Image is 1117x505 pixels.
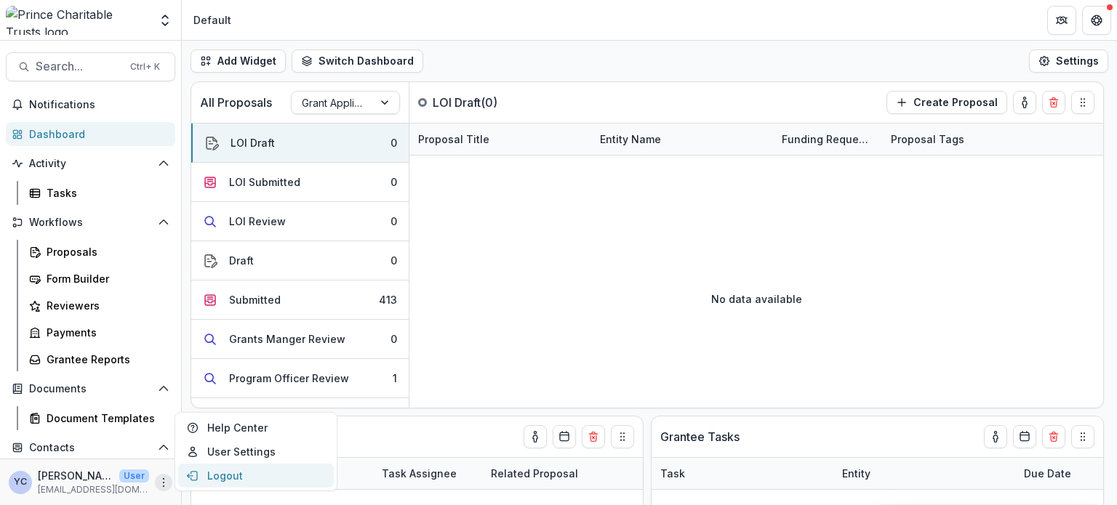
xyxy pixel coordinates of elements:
button: LOI Draft0 [191,124,409,163]
button: Delete card [1042,425,1065,448]
div: Grantee Reports [47,352,164,367]
button: Draft0 [191,241,409,280]
button: toggle-assigned-to-me [524,425,547,448]
a: Tasks [23,181,175,205]
a: Document Templates [23,406,175,430]
span: Search... [36,60,121,73]
button: Switch Dashboard [292,49,423,73]
nav: breadcrumb [188,9,237,31]
div: Payments [47,325,164,340]
button: Settings [1029,49,1108,73]
button: Calendar [553,425,576,448]
div: 0 [391,253,397,268]
div: Task [652,466,694,481]
div: Proposal Tags [882,124,1064,155]
div: Entity [833,466,879,481]
div: Entity [833,458,1015,489]
a: Grantee Reports [23,347,175,371]
div: Proposal Tags [882,132,973,147]
div: Entity Name [591,132,670,147]
button: Calendar [1013,425,1036,448]
img: Prince Charitable Trusts logo [6,6,149,35]
div: Draft [229,253,254,268]
div: 413 [379,292,397,307]
button: Delete card [1042,91,1065,114]
div: Ctrl + K [127,59,163,75]
p: Grantee Tasks [660,428,740,445]
a: Payments [23,320,175,344]
div: LOI Submitted [229,174,300,190]
p: [EMAIL_ADDRESS][DOMAIN_NAME] [38,483,149,496]
div: 0 [391,214,397,229]
div: Proposals [47,244,164,259]
div: 0 [391,135,397,150]
div: Yena Choi [14,477,27,487]
a: Form Builder [23,267,175,291]
p: All Proposals [200,94,272,111]
div: Related Proposal [482,466,587,481]
a: Proposals [23,240,175,264]
div: Program Officer Review [229,371,349,386]
button: Drag [1071,425,1094,448]
div: LOI Draft [231,135,275,150]
div: Funding Requested [773,132,882,147]
div: Proposal Title [409,132,498,147]
button: Get Help [1082,6,1111,35]
button: Open Activity [6,152,175,175]
div: 1 [393,371,397,386]
div: Reviewers [47,298,164,313]
button: Delete card [582,425,605,448]
div: Task Assignee [373,466,465,481]
button: Open Contacts [6,436,175,459]
button: Drag [1071,91,1094,114]
div: LOI Review [229,214,286,229]
div: Funding Requested [773,124,882,155]
div: Task Assignee [373,458,482,489]
div: Entity Name [591,124,773,155]
button: More [155,474,172,491]
div: Related Proposal [482,458,664,489]
div: Proposal Title [409,124,591,155]
span: Notifications [29,99,169,111]
div: Task [652,458,833,489]
span: Activity [29,158,152,170]
div: Document Templates [47,411,164,426]
p: [PERSON_NAME] [38,468,113,483]
button: Open Workflows [6,211,175,234]
button: Program Officer Review1 [191,359,409,398]
div: Submitted [229,292,281,307]
button: LOI Review0 [191,202,409,241]
button: Open Documents [6,377,175,400]
button: Grants Manger Review0 [191,320,409,359]
span: Contacts [29,442,152,454]
div: 0 [391,174,397,190]
button: Notifications [6,93,175,116]
div: Due Date [1015,466,1080,481]
button: Drag [611,425,634,448]
button: Create Proposal [886,91,1007,114]
button: Partners [1047,6,1076,35]
div: Dashboard [29,126,164,142]
button: Add Widget [191,49,286,73]
p: No data available [711,291,802,307]
p: LOI Draft ( 0 ) [433,94,542,111]
div: Form Builder [47,271,164,286]
div: Grants Manger Review [229,331,345,347]
div: Tasks [47,185,164,201]
span: Workflows [29,217,152,229]
a: Reviewers [23,294,175,318]
button: Open entity switcher [155,6,175,35]
div: Default [193,12,231,28]
div: 0 [391,331,397,347]
button: toggle-assigned-to-me [1013,91,1036,114]
button: LOI Submitted0 [191,163,409,202]
a: Dashboard [6,122,175,146]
